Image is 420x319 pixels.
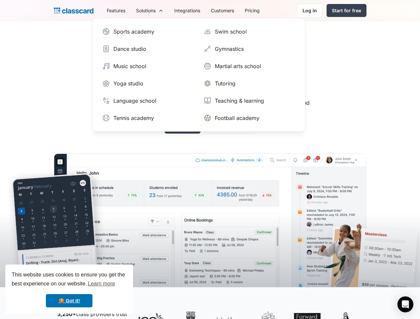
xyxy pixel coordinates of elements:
[215,79,235,87] div: Tutoring
[303,7,317,14] div: Log in
[46,294,92,307] a: dismiss cookie message
[215,28,247,36] div: Swim school
[297,4,323,17] a: Log in
[131,3,169,18] div: Solutions
[101,3,131,18] a: Features
[99,25,197,38] a: Sports academy
[99,77,197,90] a: Yoga studio
[206,3,239,18] a: Customers
[113,45,146,53] div: Dance studio
[201,111,298,125] a: Football academy
[57,311,76,317] strong: 3,250+
[136,7,156,14] div: Solutions
[201,25,298,38] a: Swim school
[113,28,154,36] div: Sports academy
[201,77,298,90] a: Tutoring
[327,4,366,17] a: Start for free
[215,114,259,122] div: Football academy
[201,59,298,73] a: Martial arts school
[332,7,361,14] div: Start for free
[201,42,298,55] a: Gymnastics
[99,42,197,55] a: Dance studio
[397,296,413,312] div: Open Intercom Messenger
[215,62,261,70] div: Martial arts school
[87,279,116,289] a: learn more about cookies
[239,3,265,18] a: Pricing
[92,18,305,132] nav: Solutions
[113,114,154,122] div: Tennis academy
[99,59,197,73] a: Music school
[113,97,156,105] div: Language school
[99,111,197,125] a: Tennis academy
[113,62,146,70] div: Music school
[99,94,197,107] a: Language school
[54,6,93,15] a: home
[201,94,298,107] a: Teaching & learning
[215,97,264,105] div: Teaching & learning
[12,271,127,289] span: This website uses cookies to ensure you get the best experience on our website.
[169,3,206,18] a: Integrations
[215,45,244,53] div: Gymnastics
[113,79,143,87] div: Yoga studio
[5,265,133,314] div: cookieconsent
